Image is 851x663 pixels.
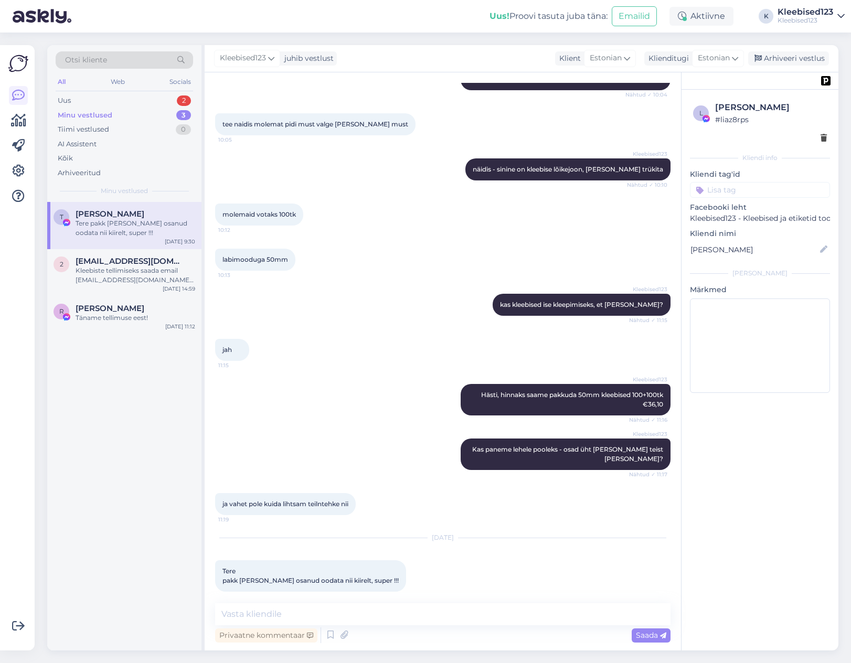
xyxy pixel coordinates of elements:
[76,266,195,285] div: Kleebiste tellimiseks saada email [EMAIL_ADDRESS][DOMAIN_NAME] koos mõõtude, disaini ja kogusega....
[218,592,258,600] span: 9:30
[690,244,818,255] input: Lisa nimi
[690,202,830,213] p: Facebooki leht
[58,95,71,106] div: Uus
[177,95,191,106] div: 2
[8,54,28,73] img: Askly Logo
[59,307,64,315] span: R
[76,313,195,323] div: Täname tellimuse eest!
[628,470,667,478] span: Nähtud ✓ 11:17
[58,168,101,178] div: Arhiveeritud
[58,124,109,135] div: Tiimi vestlused
[698,52,730,64] span: Estonian
[222,120,408,128] span: tee naidis molemat pidi must valge [PERSON_NAME] must
[690,284,830,295] p: Märkmed
[176,110,191,121] div: 3
[690,169,830,180] p: Kliendi tag'id
[472,445,665,463] span: Kas paneme lehele pooleks - osad üht [PERSON_NAME] teist [PERSON_NAME]?
[218,136,258,144] span: 10:05
[218,271,258,279] span: 10:13
[715,101,827,114] div: [PERSON_NAME]
[690,182,830,198] input: Lisa tag
[473,165,663,173] span: näidis - sinine on kleebise lõikejoon, [PERSON_NAME] trükita
[76,304,144,313] span: Ruth Kõivisto
[215,628,317,643] div: Privaatne kommentaar
[628,285,667,293] span: Kleebised123
[627,181,667,189] span: Nähtud ✓ 10:10
[821,76,831,85] img: pd
[490,11,509,21] b: Uus!
[222,255,288,263] span: labimooduga 50mm
[163,285,195,293] div: [DATE] 14:59
[669,7,733,26] div: Aktiivne
[628,430,667,438] span: Kleebised123
[690,228,830,239] p: Kliendi nimi
[628,416,667,424] span: Nähtud ✓ 11:16
[165,238,195,245] div: [DATE] 9:30
[76,209,144,219] span: Tarmo Piho
[555,53,581,64] div: Klient
[218,226,258,234] span: 10:12
[481,391,665,408] span: Hästi, hinnaks saame pakkuda 50mm kleebised 100+100tk €36,10
[625,91,667,99] span: Nähtud ✓ 10:04
[690,269,830,278] div: [PERSON_NAME]
[218,516,258,523] span: 11:19
[56,75,68,89] div: All
[644,53,689,64] div: Klienditugi
[176,124,191,135] div: 0
[628,376,667,383] span: Kleebised123
[167,75,193,89] div: Socials
[222,210,296,218] span: molemaid votaks 100tk
[490,10,608,23] div: Proovi tasuta juba täna:
[628,316,667,324] span: Nähtud ✓ 11:15
[280,53,334,64] div: juhib vestlust
[690,153,830,163] div: Kliendi info
[759,9,773,24] div: K
[222,567,399,584] span: Tere pakk [PERSON_NAME] osanud oodata nii kiirelt, super !!!
[101,186,148,196] span: Minu vestlused
[76,219,195,238] div: Tere pakk [PERSON_NAME] osanud oodata nii kiirelt, super !!!
[65,55,107,66] span: Otsi kliente
[778,16,833,25] div: Kleebised123
[778,8,833,16] div: Kleebised123
[165,323,195,330] div: [DATE] 11:12
[58,153,73,164] div: Kõik
[590,52,622,64] span: Estonian
[215,533,671,542] div: [DATE]
[612,6,657,26] button: Emailid
[222,346,232,354] span: jah
[220,52,266,64] span: Kleebised123
[58,110,112,121] div: Minu vestlused
[690,213,830,224] p: Kleebised123 - Kleebised ja etiketid toodetele ning kleebised autodele.
[60,260,63,268] span: 2
[500,301,663,308] span: kas kleebised ise kleepimiseks, et [PERSON_NAME]?
[58,139,97,149] div: AI Assistent
[76,256,185,266] span: 2fast184@gmail.com
[222,500,348,508] span: ja vahet pole kuida lihtsam teilntehke nii
[218,361,258,369] span: 11:15
[699,109,703,117] span: l
[109,75,127,89] div: Web
[748,51,829,66] div: Arhiveeri vestlus
[60,213,63,221] span: T
[715,114,827,125] div: # liaz8rps
[636,630,666,640] span: Saada
[778,8,845,25] a: Kleebised123Kleebised123
[628,150,667,158] span: Kleebised123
